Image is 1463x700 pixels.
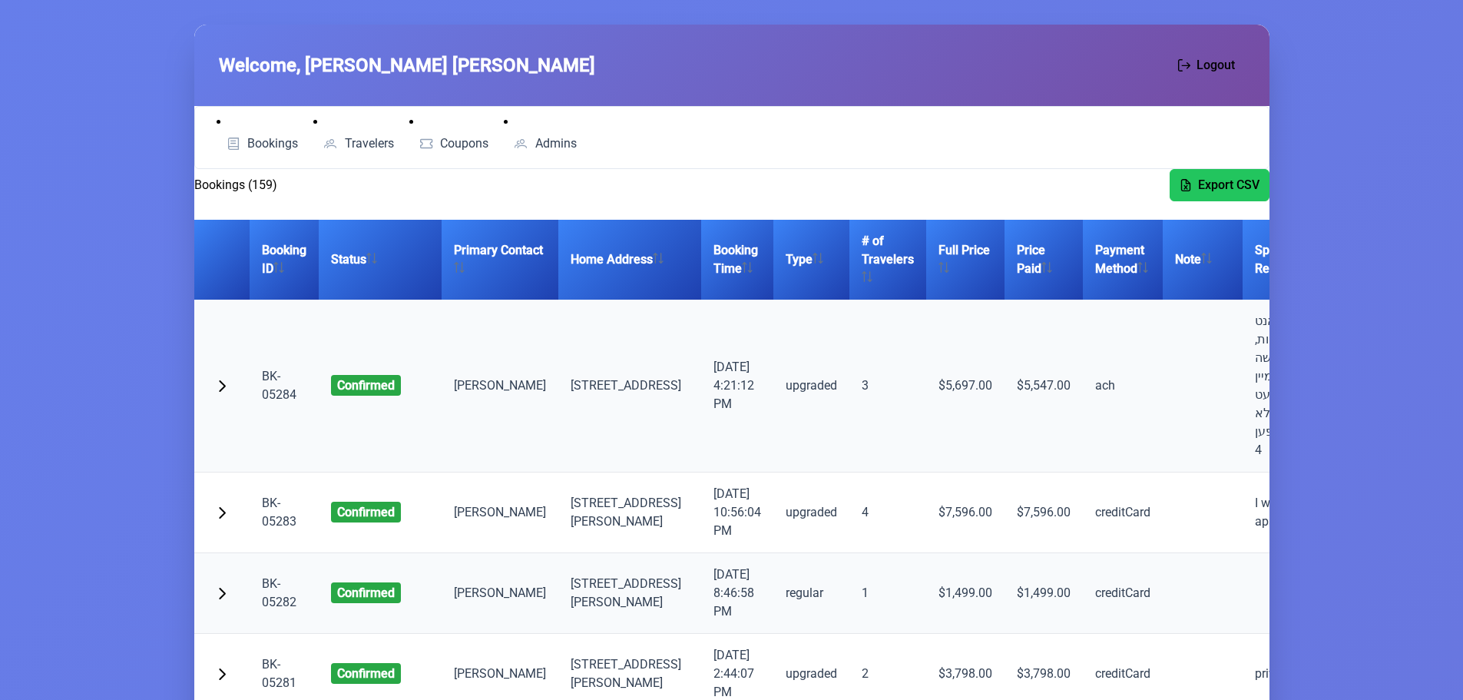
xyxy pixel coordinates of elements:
[849,300,926,473] td: 3
[442,473,558,553] td: [PERSON_NAME]
[926,553,1005,634] td: $1,499.00
[558,300,701,473] td: [STREET_ADDRESS]
[1083,553,1163,634] td: creditCard
[1083,300,1163,473] td: ach
[926,300,1005,473] td: $5,697.00
[773,300,849,473] td: upgraded
[247,138,298,150] span: Bookings
[701,473,773,553] td: [DATE] 10:56:04 PM
[331,582,401,603] span: confirmed
[1083,473,1163,553] td: creditCard
[1005,300,1083,473] td: $5,547.00
[345,138,394,150] span: Travelers
[262,369,296,402] a: BK-05284
[849,553,926,634] td: 1
[331,502,401,523] span: confirmed
[331,663,401,684] span: confirmed
[1005,473,1083,553] td: $7,596.00
[1243,220,1359,300] th: Special Requests
[1243,473,1359,553] td: I want a private apartment
[504,131,586,156] a: Admins
[773,473,849,553] td: upgraded
[217,131,308,156] a: Bookings
[773,220,849,300] th: Type
[701,300,773,473] td: [DATE] 4:21:12 PM
[926,220,1005,300] th: Full Price
[1168,49,1245,81] button: Logout
[250,220,319,300] th: Booking ID
[849,220,926,300] th: # of Travelers
[313,113,403,156] li: Travelers
[1005,220,1083,300] th: Price Paid
[701,220,773,300] th: Booking Time
[558,473,701,553] td: [STREET_ADDRESS][PERSON_NAME]
[1005,553,1083,634] td: $1,499.00
[558,553,701,634] td: [STREET_ADDRESS] [PERSON_NAME]
[701,553,773,634] td: [DATE] 8:46:58 PM
[442,300,558,473] td: [PERSON_NAME]
[535,138,577,150] span: Admins
[1163,220,1243,300] th: Note
[262,657,296,690] a: BK-05281
[217,113,308,156] li: Bookings
[1198,176,1259,194] span: Export CSV
[558,220,701,300] th: Home Address
[773,553,849,634] td: regular
[1197,56,1235,75] span: Logout
[262,496,296,529] a: BK-05283
[440,138,488,150] span: Coupons
[319,220,442,300] th: Status
[1083,220,1163,300] th: Payment Method
[504,113,586,156] li: Admins
[442,220,558,300] th: Primary Contact
[219,51,595,79] span: Welcome, [PERSON_NAME] [PERSON_NAME]
[331,375,401,396] span: confirmed
[849,473,926,553] td: 4
[442,553,558,634] td: [PERSON_NAME]
[1243,300,1359,473] td: פּריוואט הויז, נאנט צו מעוראות, שהילוך רב קשה לו מעגליך מיין ברידער וועט קומען ממילא וועל מיר דאר...
[1170,169,1269,201] button: Export CSV
[194,176,277,194] h2: Bookings (159)
[262,576,296,609] a: BK-05282
[409,113,498,156] li: Coupons
[313,131,403,156] a: Travelers
[926,473,1005,553] td: $7,596.00
[409,131,498,156] a: Coupons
